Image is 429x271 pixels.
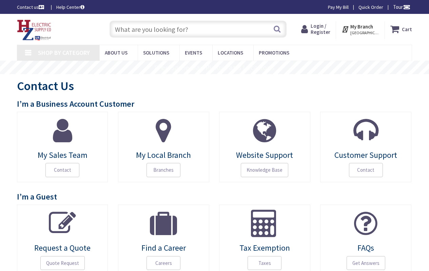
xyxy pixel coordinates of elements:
[347,256,385,270] span: Get Answers
[118,112,209,182] a: My Local Branch Branches
[22,151,103,160] span: My Sales Team
[349,163,383,177] span: Contact
[219,112,310,182] a: Website Support Knowledge Base
[143,49,169,56] span: Solutions
[147,256,180,270] span: Careers
[390,23,412,35] a: Cart
[123,244,204,252] span: Find a Career
[123,151,204,160] span: My Local Branch
[218,49,243,56] span: Locations
[358,4,383,11] a: Quick Order
[154,64,275,71] rs-layer: Free Same Day Pickup at 8 Locations
[224,151,305,160] span: Website Support
[328,4,349,11] a: Pay My Bill
[248,256,281,270] span: Taxes
[402,23,412,35] strong: Cart
[17,78,74,93] span: Contact Us
[110,21,287,38] input: What are you looking for?
[38,49,90,57] span: Shop By Category
[17,112,108,182] a: My Sales Team Contact
[342,23,379,35] div: My Branch [GEOGRAPHIC_DATA], [GEOGRAPHIC_DATA]
[325,151,406,160] span: Customer Support
[224,244,305,252] span: Tax Exemption
[301,23,330,35] a: Login / Register
[241,163,288,177] span: Knowledge Base
[56,4,84,11] a: Help Center
[311,23,330,35] span: Login / Register
[350,30,379,36] span: [GEOGRAPHIC_DATA], [GEOGRAPHIC_DATA]
[17,192,412,201] h3: I’m a Guest
[147,163,180,177] span: Branches
[105,49,128,56] span: About Us
[325,244,406,252] span: FAQs
[22,244,103,252] span: Request a Quote
[185,49,202,56] span: Events
[259,49,289,56] span: Promotions
[320,112,411,182] a: Customer Support Contact
[45,163,79,177] span: Contact
[17,4,45,11] a: Contact us
[17,20,52,41] img: HZ Electric Supply
[393,4,410,10] span: Tour
[40,256,85,270] span: Quote Request
[17,100,412,108] h3: I’m a Business Account Customer
[350,23,373,30] strong: My Branch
